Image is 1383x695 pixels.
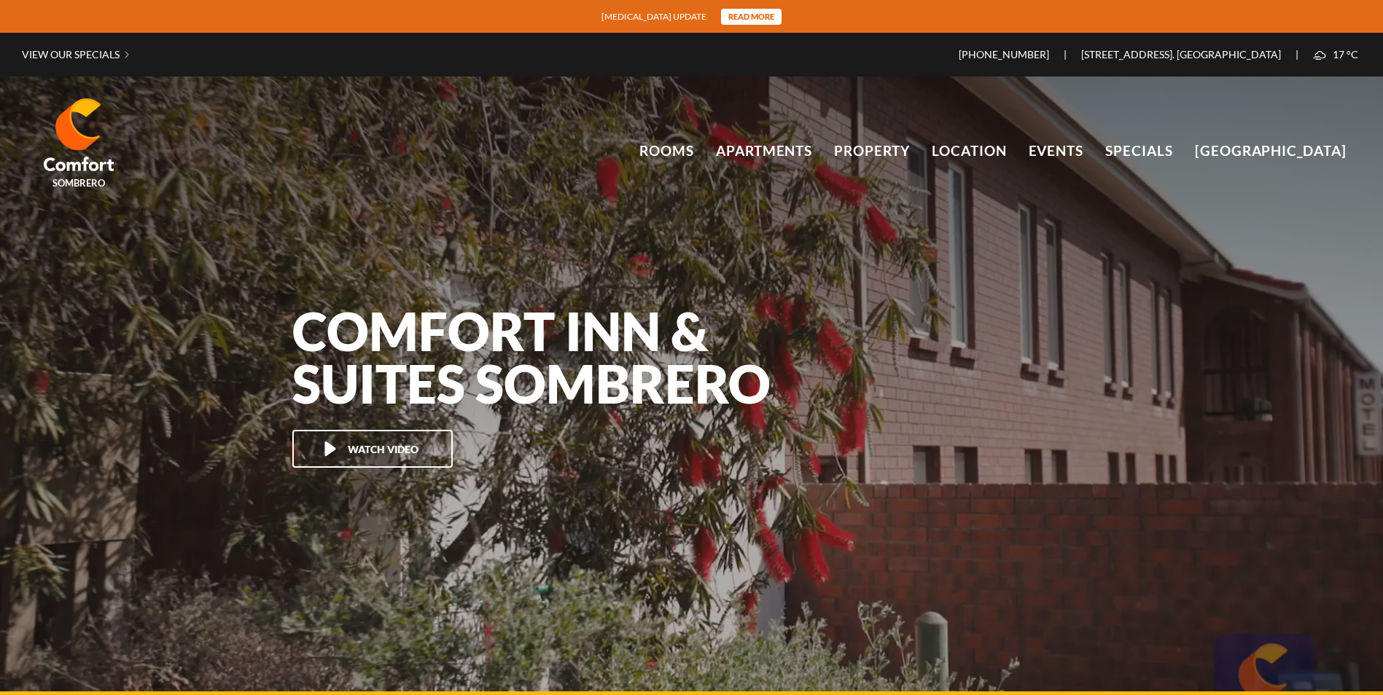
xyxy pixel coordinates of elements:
a: View our specials [22,33,120,76]
span: | [959,33,1296,76]
a: [STREET_ADDRESS]. [GEOGRAPHIC_DATA] [1067,48,1296,60]
button: Watch Video [292,430,453,468]
span: [MEDICAL_DATA] update [601,9,706,23]
div: | [1296,33,1361,76]
a: Property [834,140,910,162]
h1: Comfort Inn & Suites Sombrero [292,305,803,409]
a: Apartments [716,140,813,162]
span: Sombrero [52,171,105,188]
a: [GEOGRAPHIC_DATA] [1195,140,1347,162]
a: Events [1029,140,1084,162]
img: Comfort Inn & Suites Sombrero [44,98,114,171]
img: Watch Video [323,441,338,456]
div: Read more [721,9,782,25]
span: 17 °C [1298,48,1358,60]
a: Rooms [639,140,694,162]
span: Watch Video [348,443,418,455]
a: Specials [1105,140,1173,162]
a: Location [932,140,1007,162]
a: [PHONE_NUMBER] [959,48,1064,60]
